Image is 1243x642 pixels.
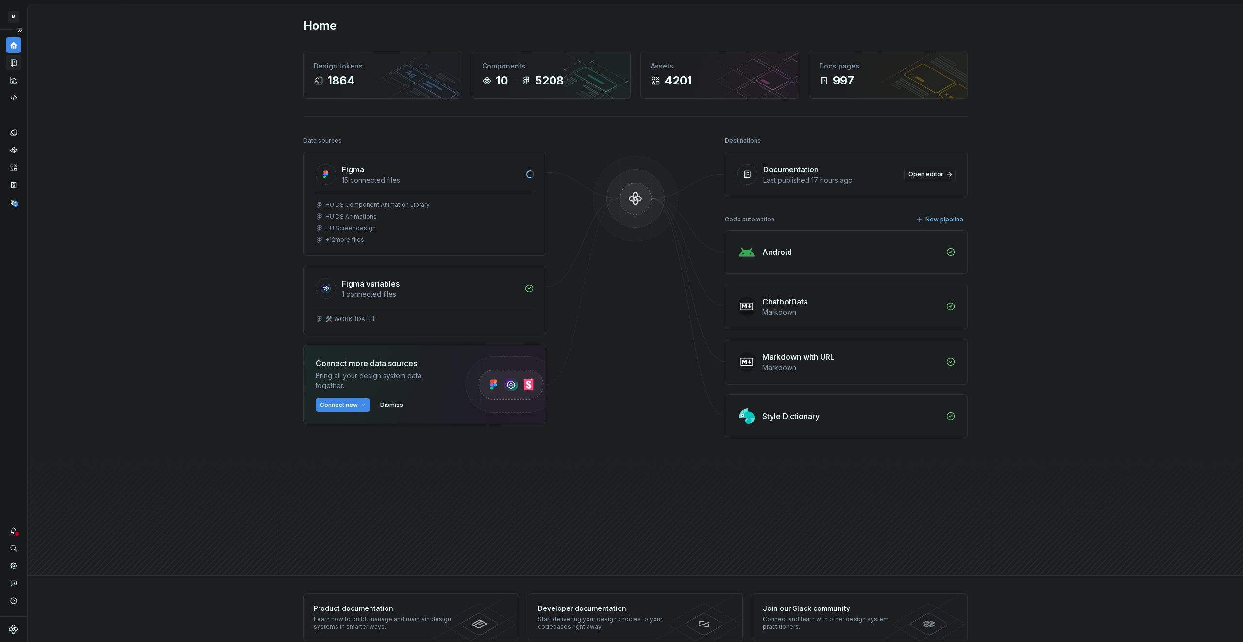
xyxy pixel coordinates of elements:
[6,125,21,140] a: Design tokens
[303,134,342,148] div: Data sources
[6,177,21,193] a: Storybook stories
[763,164,819,175] div: Documentation
[303,18,336,34] h2: Home
[6,160,21,175] a: Assets
[538,615,679,631] div: Start delivering your design choices to your codebases right away.
[314,604,455,613] div: Product documentation
[342,289,519,299] div: 1 connected files
[303,593,519,641] a: Product documentationLearn how to build, manage and maintain design systems in smarter ways.
[6,55,21,70] a: Documentation
[763,175,898,185] div: Last published 17 hours ago
[9,625,18,634] svg: Supernova Logo
[908,170,943,178] span: Open editor
[376,398,407,412] button: Dismiss
[325,224,376,232] div: HU Screendesign
[725,213,774,226] div: Code automation
[14,23,27,36] button: Expand sidebar
[6,523,21,539] button: Notifications
[6,90,21,105] a: Code automation
[320,401,358,409] span: Connect new
[833,73,854,88] div: 997
[762,296,808,307] div: ChatbotData
[819,61,957,71] div: Docs pages
[535,73,564,88] div: 5208
[303,266,546,335] a: Figma variables1 connected files🛠️ WORK_[DATE]
[325,201,430,209] div: HU DS Component Animation Library
[763,615,904,631] div: Connect and learn with other design system practitioners.
[925,216,963,223] span: New pipeline
[6,142,21,158] a: Components
[327,73,355,88] div: 1864
[762,246,792,258] div: Android
[314,61,452,71] div: Design tokens
[8,11,19,23] div: M
[342,278,400,289] div: Figma variables
[472,51,631,99] a: Components105208
[342,175,521,185] div: 15 connected files
[762,351,835,363] div: Markdown with URL
[6,575,21,591] button: Contact support
[6,72,21,88] a: Analytics
[2,6,25,27] button: M
[342,164,364,175] div: Figma
[325,213,377,220] div: HU DS Animations
[316,371,447,390] div: Bring all your design system data together.
[913,213,968,226] button: New pipeline
[6,37,21,53] a: Home
[651,61,789,71] div: Assets
[6,195,21,210] a: Data sources
[640,51,799,99] a: Assets4201
[6,558,21,574] a: Settings
[380,401,403,409] span: Dismiss
[496,73,508,88] div: 10
[664,73,692,88] div: 4201
[763,604,904,613] div: Join our Slack community
[316,357,447,369] div: Connect more data sources
[316,398,370,412] button: Connect new
[303,152,546,256] a: Figma15 connected filesHU DS Component Animation LibraryHU DS AnimationsHU Screendesign+12more files
[528,593,743,641] a: Developer documentationStart delivering your design choices to your codebases right away.
[809,51,968,99] a: Docs pages997
[762,363,940,372] div: Markdown
[904,168,956,181] a: Open editor
[325,315,374,323] div: 🛠️ WORK_[DATE]
[303,51,462,99] a: Design tokens1864
[753,593,968,641] a: Join our Slack communityConnect and learn with other design system practitioners.
[6,541,21,556] button: Search ⌘K
[762,410,820,422] div: Style Dictionary
[538,604,679,613] div: Developer documentation
[725,134,761,148] div: Destinations
[762,307,940,317] div: Markdown
[314,615,455,631] div: Learn how to build, manage and maintain design systems in smarter ways.
[482,61,621,71] div: Components
[325,236,364,244] div: + 12 more files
